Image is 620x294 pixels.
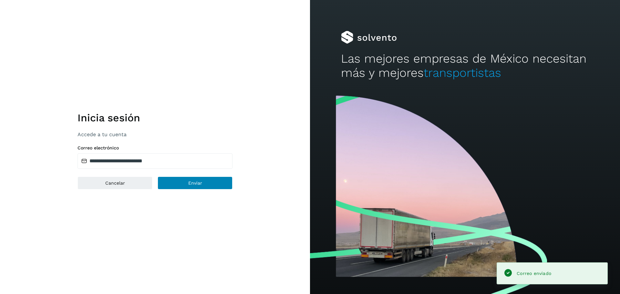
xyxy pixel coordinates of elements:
span: Enviar [188,181,202,185]
button: Cancelar [77,177,152,189]
h1: Inicia sesión [77,112,232,124]
span: Correo enviado [517,271,551,276]
button: Enviar [158,177,232,189]
p: Accede a tu cuenta [77,131,232,137]
h2: Las mejores empresas de México necesitan más y mejores [341,52,589,80]
span: transportistas [424,66,501,80]
label: Correo electrónico [77,145,232,151]
span: Cancelar [105,181,125,185]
